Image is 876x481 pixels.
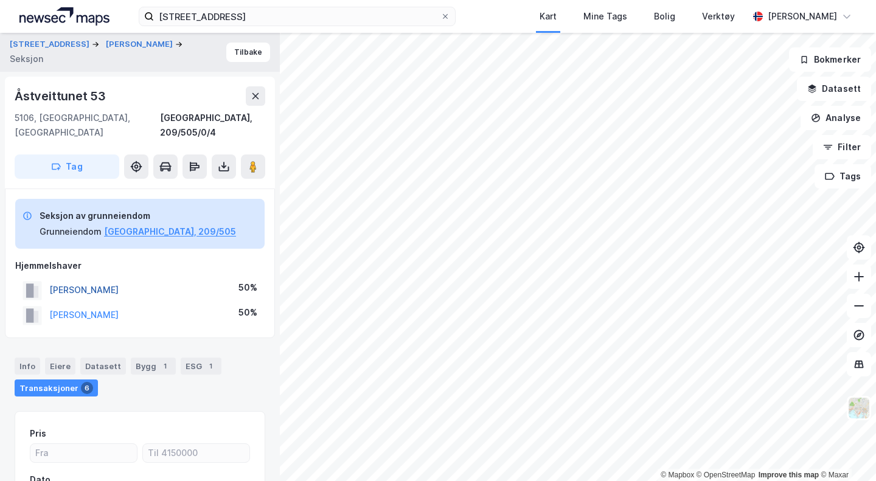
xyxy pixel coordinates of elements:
[583,9,627,24] div: Mine Tags
[19,7,109,26] img: logo.a4113a55bc3d86da70a041830d287a7e.svg
[10,52,43,66] div: Seksjon
[815,164,871,189] button: Tags
[15,111,160,140] div: 5106, [GEOGRAPHIC_DATA], [GEOGRAPHIC_DATA]
[797,77,871,101] button: Datasett
[238,305,257,320] div: 50%
[768,9,837,24] div: [PERSON_NAME]
[661,471,694,479] a: Mapbox
[759,471,819,479] a: Improve this map
[813,135,871,159] button: Filter
[15,358,40,375] div: Info
[40,209,236,223] div: Seksjon av grunneiendom
[30,426,46,441] div: Pris
[15,379,98,396] div: Transaksjoner
[801,106,871,130] button: Analyse
[40,224,102,239] div: Grunneiendom
[143,444,249,462] input: Til 4150000
[847,396,871,420] img: Z
[181,358,221,375] div: ESG
[81,382,93,394] div: 6
[154,7,440,26] input: Søk på adresse, matrikkel, gårdeiere, leietakere eller personer
[815,423,876,481] div: Kontrollprogram for chat
[702,9,735,24] div: Verktøy
[80,358,126,375] div: Datasett
[204,360,217,372] div: 1
[815,423,876,481] iframe: Chat Widget
[697,471,756,479] a: OpenStreetMap
[10,38,92,50] button: [STREET_ADDRESS]
[15,86,108,106] div: Åstveittunet 53
[226,43,270,62] button: Tilbake
[15,154,119,179] button: Tag
[789,47,871,72] button: Bokmerker
[15,258,265,273] div: Hjemmelshaver
[654,9,675,24] div: Bolig
[160,111,265,140] div: [GEOGRAPHIC_DATA], 209/505/0/4
[131,358,176,375] div: Bygg
[106,38,175,50] button: [PERSON_NAME]
[238,280,257,295] div: 50%
[30,444,137,462] input: Fra
[45,358,75,375] div: Eiere
[540,9,557,24] div: Kart
[104,224,236,239] button: [GEOGRAPHIC_DATA], 209/505
[159,360,171,372] div: 1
